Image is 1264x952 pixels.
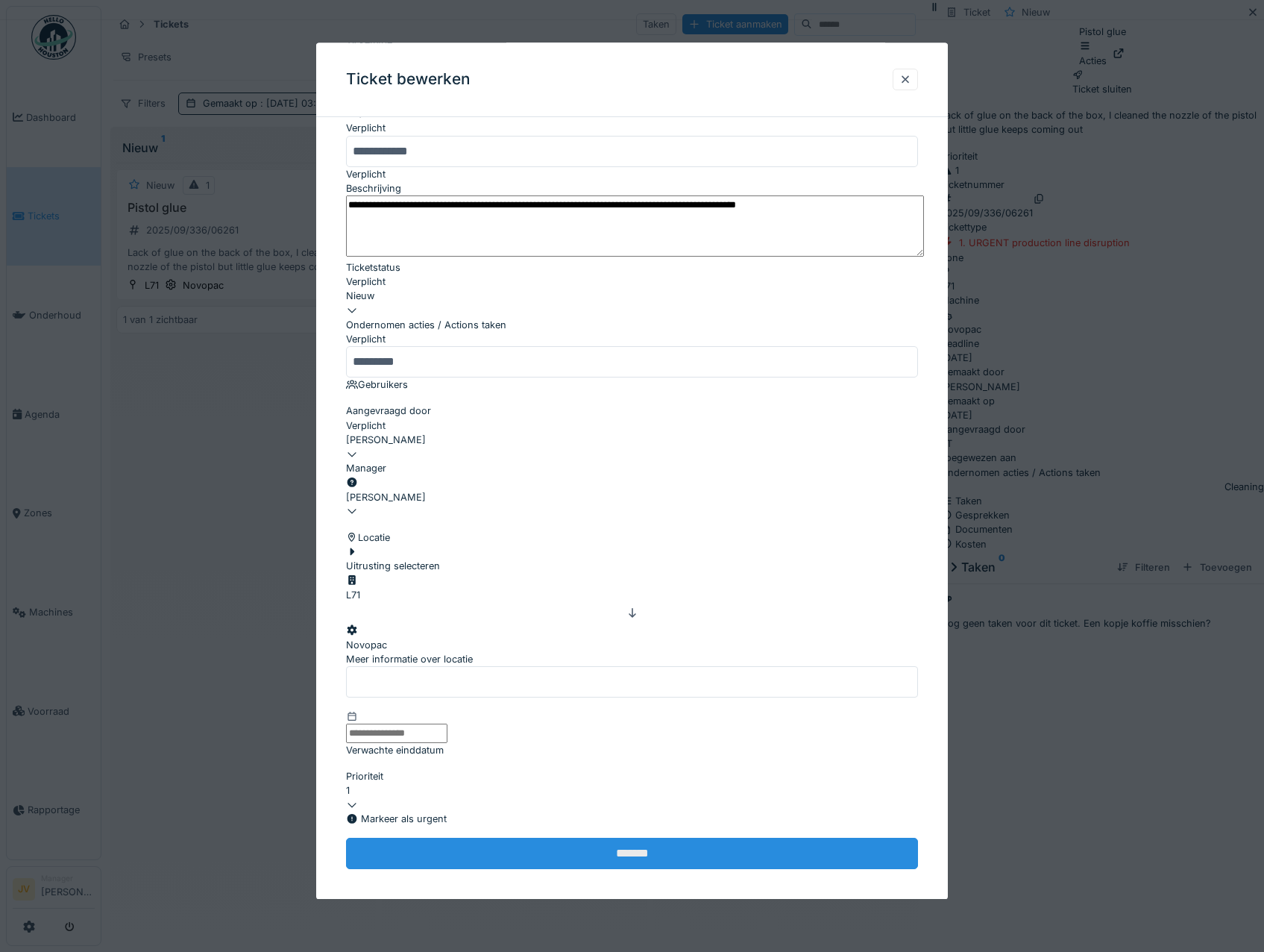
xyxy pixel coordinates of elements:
div: Verplicht [346,167,919,181]
div: Verplicht [346,122,919,136]
div: Verplicht [346,275,919,289]
label: Verwachte einddatum [346,743,444,757]
div: Verplicht [346,419,919,433]
label: Ticketstatus [346,260,400,275]
div: [PERSON_NAME] [346,490,919,504]
div: Uitrusting selecteren [346,545,440,573]
label: Meer informatie over locatie [346,652,473,666]
div: 1 [346,783,919,798]
h3: Ticket bewerken [346,70,471,89]
label: Prioriteit [346,769,383,783]
div: Novopac [346,638,387,652]
div: L71 [346,588,364,602]
div: Locatie [346,530,919,545]
label: Ondernomen acties / Actions taken [346,318,506,332]
div: Gebruikers [346,378,919,392]
div: [PERSON_NAME] [346,433,919,447]
div: Nieuw [346,289,919,304]
label: Beschrijving [346,181,401,195]
label: Aangevraagd door [346,404,431,419]
div: Verplicht [346,332,919,346]
div: Markeer als urgent [346,812,447,827]
label: Manager [346,462,386,476]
